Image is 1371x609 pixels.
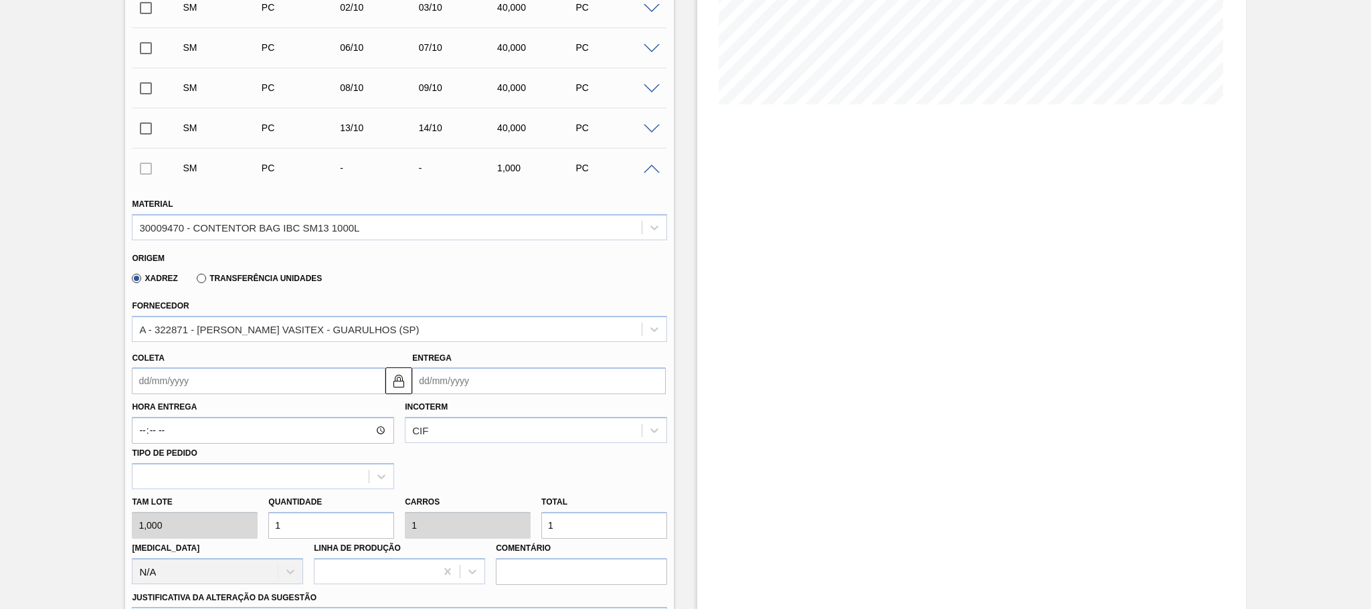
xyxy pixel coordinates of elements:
[337,163,425,173] div: -
[337,122,425,133] div: 13/10/2025
[494,2,582,13] div: 40,000
[132,301,189,311] label: Fornecedor
[416,42,504,53] div: 07/10/2025
[337,2,425,13] div: 02/10/2025
[412,353,452,363] label: Entrega
[258,163,347,173] div: Pedido de Compra
[573,2,661,13] div: PC
[412,367,666,394] input: dd/mm/yyyy
[573,163,661,173] div: PC
[258,42,347,53] div: Pedido de Compra
[541,497,567,507] label: Total
[337,82,425,93] div: 08/10/2025
[496,539,667,558] label: Comentário
[258,122,347,133] div: Pedido de Compra
[385,367,412,394] button: locked
[258,82,347,93] div: Pedido de Compra
[314,543,401,553] label: Linha de Produção
[179,42,268,53] div: Sugestão Manual
[405,402,448,412] label: Incoterm
[179,82,268,93] div: Sugestão Manual
[573,82,661,93] div: PC
[337,42,425,53] div: 06/10/2025
[494,82,582,93] div: 40,000
[132,398,394,417] label: Hora Entrega
[132,543,199,553] label: [MEDICAL_DATA]
[139,323,419,335] div: A - 322871 - [PERSON_NAME] VASITEX - GUARULHOS (SP)
[268,497,322,507] label: Quantidade
[416,163,504,173] div: -
[391,373,407,389] img: locked
[197,274,322,283] label: Transferência Unidades
[139,222,359,233] div: 30009470 - CONTENTOR BAG IBC SM13 1000L
[132,367,385,394] input: dd/mm/yyyy
[416,122,504,133] div: 14/10/2025
[412,425,428,436] div: CIF
[179,163,268,173] div: Sugestão Manual
[416,82,504,93] div: 09/10/2025
[132,448,197,458] label: Tipo de pedido
[132,254,165,263] label: Origem
[179,2,268,13] div: Sugestão Manual
[573,122,661,133] div: PC
[494,122,582,133] div: 40,000
[573,42,661,53] div: PC
[494,42,582,53] div: 40,000
[132,274,178,283] label: Xadrez
[494,163,582,173] div: 1,000
[132,593,316,602] label: Justificativa da Alteração da Sugestão
[179,122,268,133] div: Sugestão Manual
[258,2,347,13] div: Pedido de Compra
[132,493,258,512] label: Tam lote
[405,497,440,507] label: Carros
[132,199,173,209] label: Material
[416,2,504,13] div: 03/10/2025
[132,353,164,363] label: Coleta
